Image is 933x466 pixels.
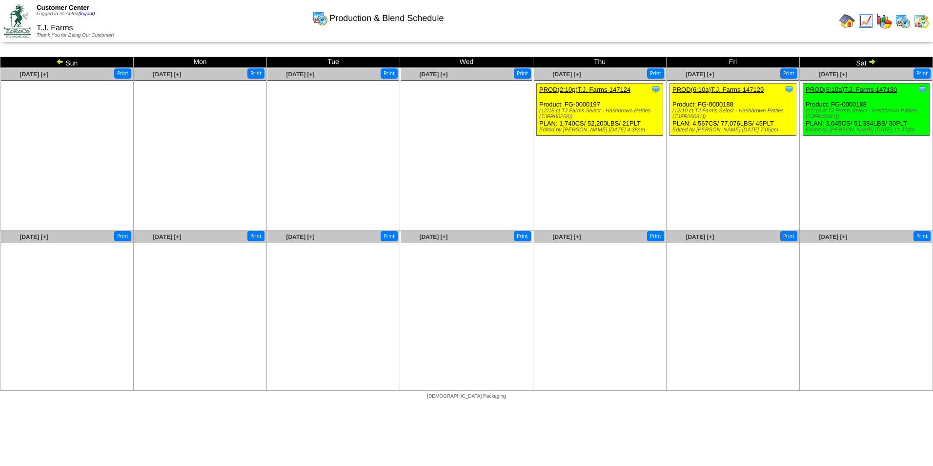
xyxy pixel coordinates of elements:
[286,233,314,240] a: [DATE] [+]
[839,13,855,29] img: home.gif
[247,68,264,79] button: Print
[20,71,48,78] a: [DATE] [+]
[686,233,714,240] a: [DATE] [+]
[381,231,398,241] button: Print
[913,68,931,79] button: Print
[37,24,73,32] span: T.J. Farms
[819,233,847,240] a: [DATE] [+]
[913,13,929,29] img: calendarinout.gif
[20,233,48,240] a: [DATE] [+]
[381,68,398,79] button: Print
[312,10,328,26] img: calendarprod.gif
[400,57,533,68] td: Wed
[858,13,873,29] img: line_graph.gif
[552,233,581,240] a: [DATE] [+]
[806,108,929,120] div: (12/10 ct TJ Farms Select - Hashbrown Patties (TJFR00081))
[37,33,114,38] span: Thank You for Being Our Customer!
[419,233,447,240] a: [DATE] [+]
[686,71,714,78] a: [DATE] [+]
[651,85,661,94] img: Tooltip
[533,57,667,68] td: Thu
[784,85,794,94] img: Tooltip
[114,68,131,79] button: Print
[667,57,800,68] td: Fri
[134,57,267,68] td: Mon
[895,13,911,29] img: calendarprod.gif
[917,85,927,94] img: Tooltip
[247,231,264,241] button: Print
[153,233,181,240] a: [DATE] [+]
[114,231,131,241] button: Print
[806,127,929,133] div: Edited by [PERSON_NAME] [DATE] 11:37pm
[819,71,847,78] a: [DATE] [+]
[286,71,314,78] a: [DATE] [+]
[539,108,663,120] div: (12/18 ct TJ Farms Select - Hashbrown Patties (TJFR00258))
[672,86,764,93] a: PROD(6:10a)T.J. Farms-147129
[514,68,531,79] button: Print
[0,57,134,68] td: Sun
[37,11,95,17] span: Logged in as Apfna
[672,127,796,133] div: Edited by [PERSON_NAME] [DATE] 7:05pm
[267,57,400,68] td: Tue
[539,86,630,93] a: PROD(2:10p)T.J. Farms-147124
[56,58,64,65] img: arrowleft.gif
[329,13,444,23] span: Production & Blend Schedule
[539,127,663,133] div: Edited by [PERSON_NAME] [DATE] 4:38pm
[79,11,95,17] a: (logout)
[876,13,892,29] img: graph.gif
[37,4,89,11] span: Customer Center
[4,4,31,37] img: ZoRoCo_Logo(Green%26Foil)%20jpg.webp
[647,68,664,79] button: Print
[803,84,930,136] div: Product: FG-0000188 PLAN: 3,045CS / 51,384LBS / 30PLT
[806,86,897,93] a: PROD(6:10a)T.J. Farms-147130
[153,71,181,78] a: [DATE] [+]
[514,231,531,241] button: Print
[800,57,933,68] td: Sat
[780,68,797,79] button: Print
[913,231,931,241] button: Print
[537,84,663,136] div: Product: FG-0000197 PLAN: 1,740CS / 52,200LBS / 21PLT
[868,58,876,65] img: arrowright.gif
[672,108,796,120] div: (12/10 ct TJ Farms Select - Hashbrown Patties (TJFR00081))
[780,231,797,241] button: Print
[419,71,447,78] a: [DATE] [+]
[552,71,581,78] a: [DATE] [+]
[427,394,506,399] span: [DEMOGRAPHIC_DATA] Packaging
[647,231,664,241] button: Print
[670,84,796,136] div: Product: FG-0000188 PLAN: 4,567CS / 77,076LBS / 45PLT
